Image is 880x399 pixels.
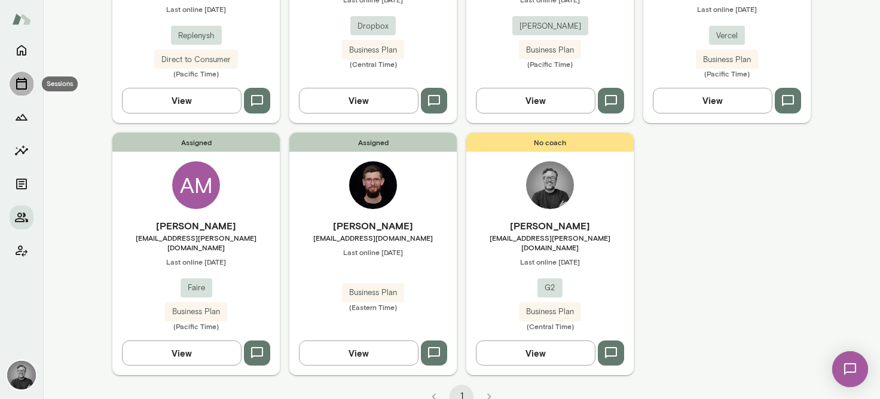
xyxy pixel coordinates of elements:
button: View [299,88,418,113]
span: Direct to Consumer [154,54,238,66]
button: Growth Plan [10,105,33,129]
div: Sessions [42,76,78,91]
img: Mento [12,8,31,30]
span: Last online [DATE] [466,257,634,266]
button: Documents [10,172,33,196]
span: Business Plan [519,306,581,318]
button: View [122,340,242,366]
button: View [122,88,242,113]
span: (Eastern Time) [289,302,457,312]
img: Dane Howard [526,161,574,209]
button: Insights [10,139,33,162]
button: View [476,88,595,113]
button: Sessions [10,72,33,96]
span: Dropbox [350,20,396,32]
span: Last online [DATE] [112,257,280,266]
span: Business Plan [342,44,404,56]
span: Last online [DATE] [112,4,280,14]
span: (Central Time) [466,321,634,331]
span: No coach [466,133,634,152]
button: Client app [10,239,33,263]
span: (Pacific Time) [112,321,280,331]
img: Joey Cordes [349,161,397,209]
span: (Pacific Time) [466,59,634,69]
span: G2 [537,282,563,294]
span: (Pacific Time) [112,69,280,78]
span: Last online [DATE] [643,4,811,14]
span: Business Plan [519,44,581,56]
h6: [PERSON_NAME] [112,219,280,233]
span: [EMAIL_ADDRESS][PERSON_NAME][DOMAIN_NAME] [466,233,634,252]
div: AM [172,161,220,209]
span: Assigned [112,133,280,152]
span: Assigned [289,133,457,152]
span: Business Plan [342,287,404,299]
button: Members [10,205,33,229]
span: Replenysh [171,30,222,42]
span: Business Plan [696,54,758,66]
button: View [476,340,595,366]
span: (Central Time) [289,59,457,69]
img: Dane Howard [7,361,36,389]
span: [EMAIL_ADDRESS][PERSON_NAME][DOMAIN_NAME] [112,233,280,252]
span: [EMAIL_ADDRESS][DOMAIN_NAME] [289,233,457,243]
button: Home [10,38,33,62]
span: [PERSON_NAME] [512,20,588,32]
h6: [PERSON_NAME] [289,219,457,233]
button: View [299,340,418,366]
button: View [653,88,772,113]
span: Faire [181,282,212,294]
span: Last online [DATE] [289,247,457,257]
h6: [PERSON_NAME] [466,219,634,233]
span: (Pacific Time) [643,69,811,78]
span: Business Plan [165,306,227,318]
span: Vercel [709,30,745,42]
